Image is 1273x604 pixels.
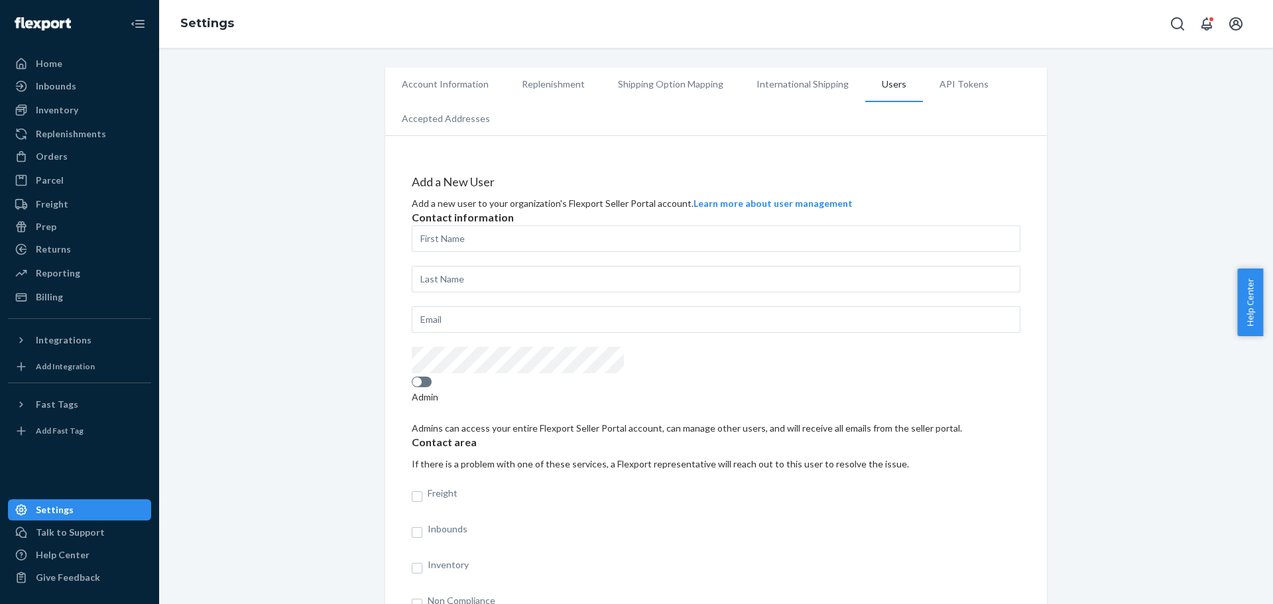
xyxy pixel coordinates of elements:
[8,146,151,167] a: Orders
[1193,11,1220,37] button: Open notifications
[1164,11,1191,37] button: Open Search Box
[8,170,151,191] a: Parcel
[36,503,74,516] div: Settings
[8,263,151,284] a: Reporting
[505,68,601,101] li: Replenishment
[8,99,151,121] a: Inventory
[8,356,151,377] a: Add Integration
[1223,11,1249,37] button: Open account menu
[8,330,151,351] button: Integrations
[8,567,151,588] button: Give Feedback
[36,174,64,187] div: Parcel
[36,398,78,411] div: Fast Tags
[180,16,234,30] a: Settings
[412,391,438,404] p: Admin
[170,5,245,43] ol: breadcrumbs
[923,68,1005,101] li: API Tokens
[8,394,151,415] button: Fast Tags
[36,425,84,436] div: Add Fast Tag
[8,499,151,520] a: Settings
[740,68,865,101] li: International Shipping
[412,210,1020,225] p: Contact information
[8,76,151,97] a: Inbounds
[412,563,422,574] input: Inventory
[385,102,507,135] li: Accepted Addresses
[1237,269,1263,336] button: Help Center
[36,571,100,584] div: Give Feedback
[412,435,1020,450] p: Contact area
[412,457,1020,471] div: If there is a problem with one of these services, a Flexport representative will reach out to thi...
[36,548,90,562] div: Help Center
[15,17,71,30] img: Flexport logo
[36,198,68,211] div: Freight
[36,127,106,141] div: Replenishments
[412,422,1020,435] div: Admins can access your entire Flexport Seller Portal account, can manage other users, and will re...
[36,243,71,256] div: Returns
[428,487,1020,500] p: Freight
[8,522,151,543] a: Talk to Support
[385,68,505,101] li: Account Information
[36,290,63,304] div: Billing
[36,267,80,280] div: Reporting
[8,239,151,260] a: Returns
[36,57,62,70] div: Home
[412,176,1020,189] h4: Add a New User
[36,333,91,347] div: Integrations
[428,522,1020,536] p: Inbounds
[36,220,56,233] div: Prep
[36,103,78,117] div: Inventory
[412,527,422,538] input: Inbounds
[412,225,1020,252] input: First Name
[8,216,151,237] a: Prep
[412,197,1020,210] div: Add a new user to your organization's Flexport Seller Portal account.
[865,68,923,102] li: Users
[8,123,151,145] a: Replenishments
[8,194,151,215] a: Freight
[36,526,105,539] div: Talk to Support
[8,420,151,442] a: Add Fast Tag
[412,266,1020,292] input: Last Name
[412,491,422,502] input: Freight
[428,558,1020,572] p: Inventory
[125,11,151,37] button: Close Navigation
[36,150,68,163] div: Orders
[36,80,76,93] div: Inbounds
[8,286,151,308] a: Billing
[8,544,151,566] a: Help Center
[8,53,151,74] a: Home
[412,306,1020,333] input: Email
[36,361,95,372] div: Add Integration
[694,197,853,210] button: Learn more about user management
[601,68,740,101] li: Shipping Option Mapping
